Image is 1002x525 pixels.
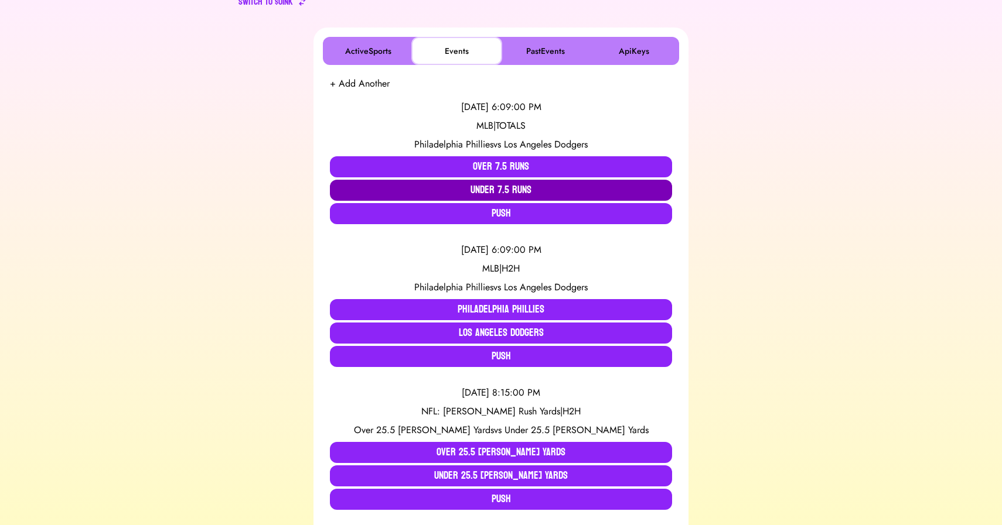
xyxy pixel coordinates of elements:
button: Philadelphia Phillies [330,299,672,320]
div: vs [330,423,672,437]
div: MLB | TOTALS [330,119,672,133]
span: Philadelphia Phillies [414,280,493,294]
div: [DATE] 8:15:00 PM [330,386,672,400]
button: ActiveSports [325,39,411,63]
button: PastEvents [502,39,588,63]
button: Events [414,39,500,63]
button: Over 7.5 Runs [330,156,672,177]
button: ApiKeys [591,39,677,63]
button: Push [330,203,672,224]
button: Under 7.5 Runs [330,180,672,201]
button: Push [330,489,672,510]
span: Philadelphia Phillies [414,138,493,151]
button: Under 25.5 [PERSON_NAME] Yards [330,465,672,486]
div: vs [330,280,672,294]
button: Over 25.5 [PERSON_NAME] Yards [330,442,672,463]
span: Los Angeles Dodgers [504,280,588,294]
button: Push [330,346,672,367]
span: Under 25.5 [PERSON_NAME] Yards [505,423,649,437]
button: Los Angeles Dodgers [330,322,672,344]
div: MLB | H2H [330,262,672,276]
div: [DATE] 6:09:00 PM [330,243,672,257]
button: + Add Another [330,77,390,91]
div: [DATE] 6:09:00 PM [330,100,672,114]
span: Over 25.5 [PERSON_NAME] Yards [354,423,494,437]
div: vs [330,138,672,152]
div: NFL: [PERSON_NAME] Rush Yards | H2H [330,404,672,418]
span: Los Angeles Dodgers [504,138,588,151]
